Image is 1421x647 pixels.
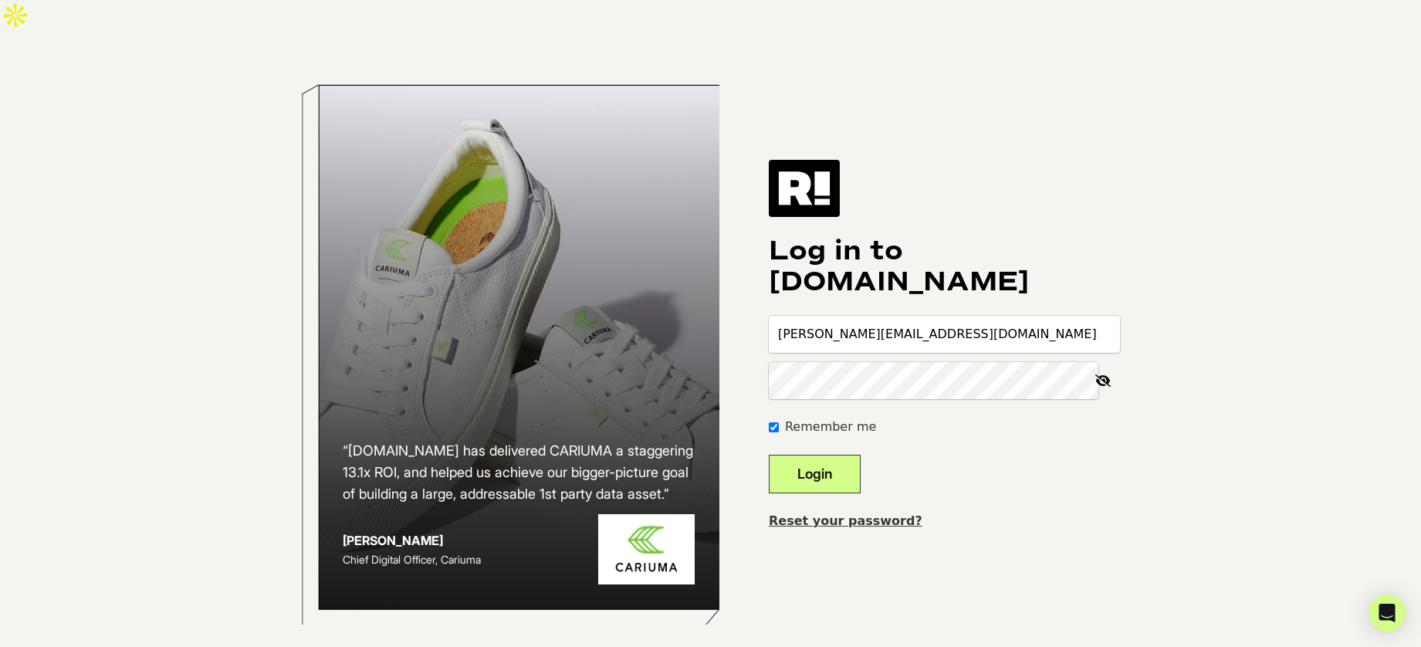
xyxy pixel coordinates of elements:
label: Remember me [785,418,876,436]
h2: “[DOMAIN_NAME] has delivered CARIUMA a staggering 13.1x ROI, and helped us achieve our bigger-pic... [343,440,695,505]
button: Login [769,455,861,493]
strong: [PERSON_NAME] [343,533,443,548]
img: Retention.com [769,160,840,217]
div: Open Intercom Messenger [1369,594,1406,632]
img: Cariuma [598,514,695,584]
h1: Log in to [DOMAIN_NAME] [769,235,1120,297]
span: Chief Digital Officer, Cariuma [343,553,481,566]
input: Email [769,316,1120,353]
a: Reset your password? [769,513,922,528]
